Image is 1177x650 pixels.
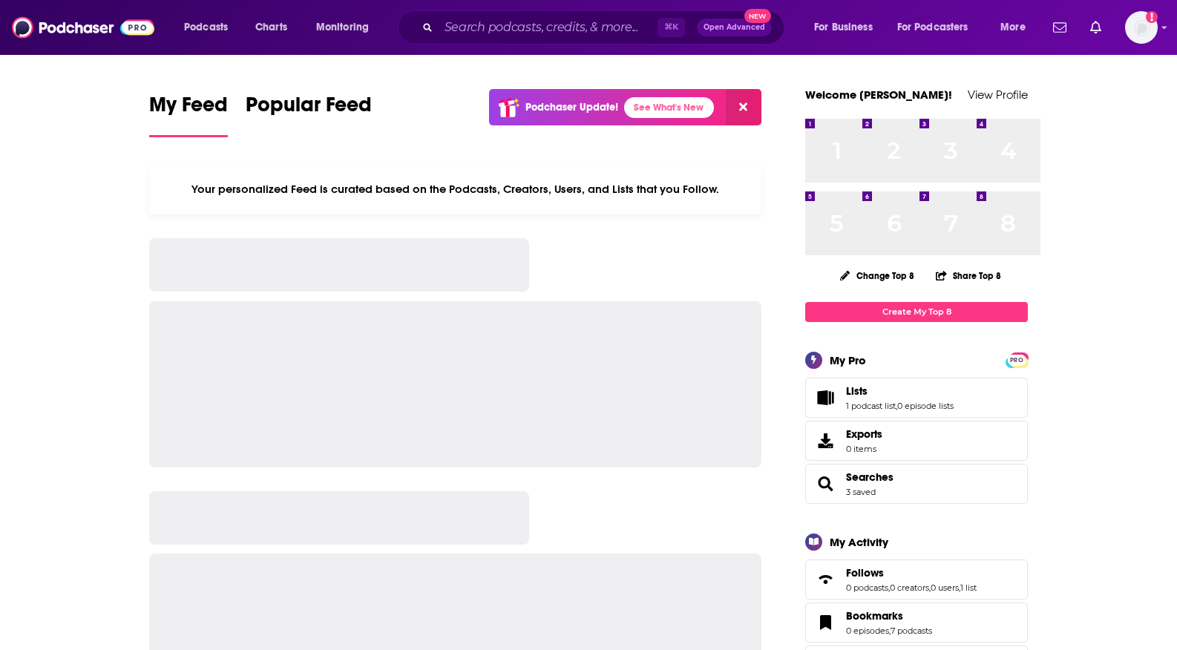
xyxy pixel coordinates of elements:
a: Follows [810,569,840,590]
a: Welcome [PERSON_NAME]! [805,88,952,102]
a: Show notifications dropdown [1084,15,1107,40]
span: For Podcasters [897,17,968,38]
span: Bookmarks [805,603,1028,643]
span: Follows [805,559,1028,600]
span: For Business [814,17,873,38]
span: , [888,582,890,593]
a: 0 users [931,582,959,593]
span: Lists [846,384,868,398]
a: Searches [846,470,894,484]
button: open menu [306,16,388,39]
span: Podcasts [184,17,228,38]
a: PRO [1008,353,1026,364]
span: PRO [1008,355,1026,366]
a: Charts [246,16,296,39]
span: Follows [846,566,884,580]
div: Search podcasts, credits, & more... [412,10,799,45]
a: 0 episode lists [897,401,954,411]
span: Lists [805,378,1028,418]
a: Follows [846,566,977,580]
button: open menu [174,16,247,39]
span: Exports [846,427,882,441]
button: open menu [990,16,1044,39]
span: , [896,401,897,411]
span: My Feed [149,92,228,126]
span: Charts [255,17,287,38]
p: Podchaser Update! [525,101,618,114]
a: Lists [846,384,954,398]
a: Show notifications dropdown [1047,15,1072,40]
span: , [889,626,891,636]
button: Change Top 8 [831,266,923,285]
a: 1 podcast list [846,401,896,411]
a: 3 saved [846,487,876,497]
a: Create My Top 8 [805,302,1028,322]
a: 7 podcasts [891,626,932,636]
span: More [1000,17,1026,38]
span: Exports [810,430,840,451]
span: Popular Feed [246,92,372,126]
a: 0 episodes [846,626,889,636]
a: Bookmarks [846,609,932,623]
span: New [744,9,771,23]
button: Show profile menu [1125,11,1158,44]
a: 1 list [960,582,977,593]
a: Exports [805,421,1028,461]
input: Search podcasts, credits, & more... [439,16,658,39]
a: Searches [810,473,840,494]
a: Lists [810,387,840,408]
img: User Profile [1125,11,1158,44]
span: , [959,582,960,593]
a: View Profile [968,88,1028,102]
button: Open AdvancedNew [697,19,772,36]
span: Bookmarks [846,609,903,623]
button: open menu [804,16,891,39]
a: See What's New [624,97,714,118]
span: Open Advanced [704,24,765,31]
img: Podchaser - Follow, Share and Rate Podcasts [12,13,154,42]
a: Popular Feed [246,92,372,137]
a: Bookmarks [810,612,840,633]
span: ⌘ K [658,18,685,37]
span: Monitoring [316,17,369,38]
svg: Add a profile image [1146,11,1158,23]
span: , [929,582,931,593]
a: My Feed [149,92,228,137]
span: 0 items [846,444,882,454]
span: Logged in as WinkJono [1125,11,1158,44]
button: open menu [888,16,990,39]
div: Your personalized Feed is curated based on the Podcasts, Creators, Users, and Lists that you Follow. [149,164,761,214]
span: Searches [805,464,1028,504]
a: 0 podcasts [846,582,888,593]
button: Share Top 8 [935,261,1002,290]
a: 0 creators [890,582,929,593]
div: My Pro [830,353,866,367]
div: My Activity [830,535,888,549]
